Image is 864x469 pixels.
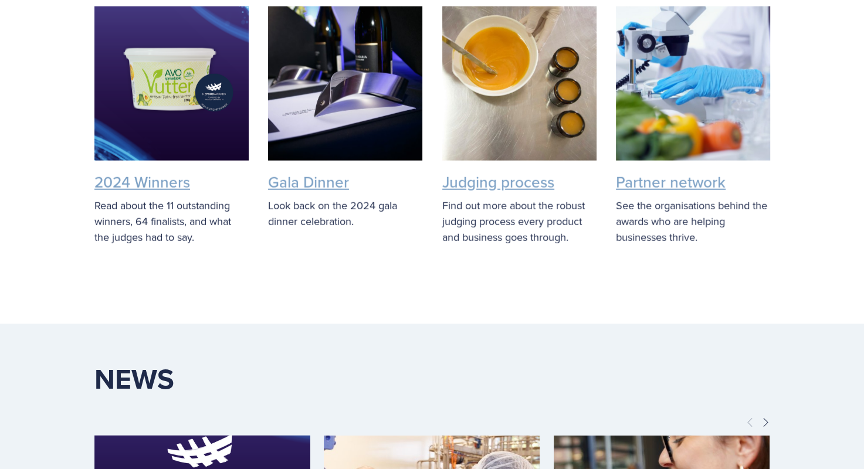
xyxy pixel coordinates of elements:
p: See the organisations behind the awards who are helping businesses thrive. [616,198,770,245]
a: 2024 Winners [94,171,190,193]
a: Gala Dinner [268,171,349,193]
span: Previous [746,416,755,427]
p: Read about the 11 outstanding winners, 64 finalists, and what the judges had to say. [94,198,249,245]
p: Find out more about the robust judging process every product and business goes through. [442,198,597,245]
h1: News [94,361,770,396]
span: Next [761,416,770,427]
a: Partner network [616,171,726,193]
a: Judging process [442,171,554,193]
p: Look back on the 2024 gala dinner celebration. [268,198,422,229]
